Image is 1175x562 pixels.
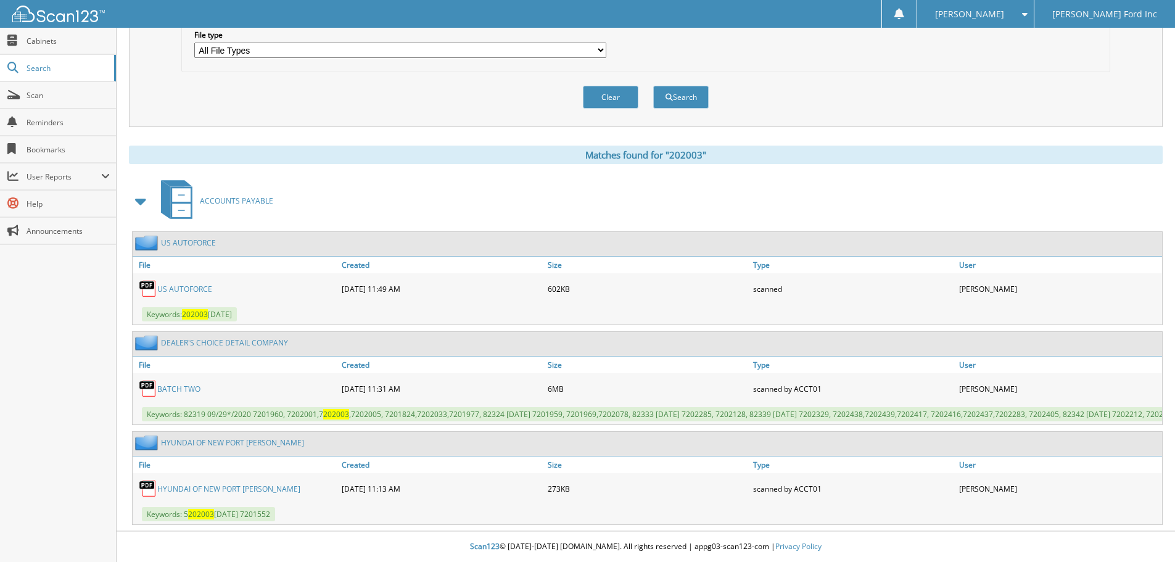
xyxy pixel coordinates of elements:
a: Size [545,357,751,373]
div: Matches found for "202003" [129,146,1163,164]
a: Type [750,357,956,373]
button: Search [653,86,709,109]
a: Type [750,257,956,273]
a: File [133,357,339,373]
span: Scan [27,90,110,101]
a: US AUTOFORCE [157,284,212,294]
a: HYUNDAI OF NEW PORT [PERSON_NAME] [157,484,300,494]
span: User Reports [27,171,101,182]
img: PDF.png [139,379,157,398]
span: 202003 [323,409,349,419]
div: 602KB [545,276,751,301]
label: File type [194,30,606,40]
div: 6MB [545,376,751,401]
div: [PERSON_NAME] [956,376,1162,401]
span: Search [27,63,108,73]
div: © [DATE]-[DATE] [DOMAIN_NAME]. All rights reserved | appg03-scan123-com | [117,532,1175,562]
img: PDF.png [139,479,157,498]
img: folder2.png [135,235,161,250]
a: Created [339,357,545,373]
div: [PERSON_NAME] [956,276,1162,301]
span: Keywords: [DATE] [142,307,237,321]
a: File [133,257,339,273]
div: scanned by ACCT01 [750,476,956,501]
div: scanned by ACCT01 [750,376,956,401]
span: 202003 [188,509,214,519]
div: [DATE] 11:49 AM [339,276,545,301]
span: [PERSON_NAME] Ford Inc [1052,10,1157,18]
a: ACCOUNTS PAYABLE [154,176,273,225]
span: Reminders [27,117,110,128]
iframe: Chat Widget [1113,503,1175,562]
div: 273KB [545,476,751,501]
a: File [133,457,339,473]
a: User [956,357,1162,373]
div: [DATE] 11:31 AM [339,376,545,401]
a: Size [545,457,751,473]
div: scanned [750,276,956,301]
a: Created [339,257,545,273]
a: User [956,257,1162,273]
span: Scan123 [470,541,500,552]
span: Keywords: 5 [DATE] 7201552 [142,507,275,521]
span: [PERSON_NAME] [935,10,1004,18]
a: BATCH TWO [157,384,200,394]
span: ACCOUNTS PAYABLE [200,196,273,206]
span: 202003 [182,309,208,320]
div: [PERSON_NAME] [956,476,1162,501]
span: Help [27,199,110,209]
button: Clear [583,86,638,109]
img: scan123-logo-white.svg [12,6,105,22]
a: User [956,457,1162,473]
a: HYUNDAI OF NEW PORT [PERSON_NAME] [161,437,304,448]
div: [DATE] 11:13 AM [339,476,545,501]
img: folder2.png [135,435,161,450]
span: Cabinets [27,36,110,46]
a: Privacy Policy [775,541,822,552]
a: Size [545,257,751,273]
a: Created [339,457,545,473]
span: Announcements [27,226,110,236]
a: DEALER'S CHOICE DETAIL COMPANY [161,337,288,348]
img: PDF.png [139,279,157,298]
a: Type [750,457,956,473]
a: US AUTOFORCE [161,238,216,248]
span: Bookmarks [27,144,110,155]
img: folder2.png [135,335,161,350]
